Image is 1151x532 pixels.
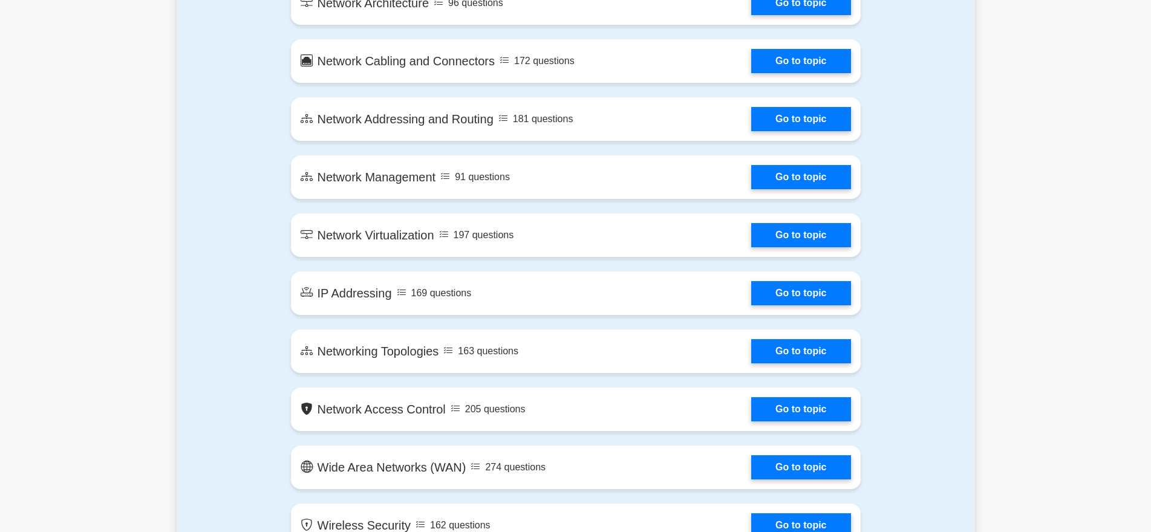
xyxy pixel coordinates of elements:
[751,339,850,363] a: Go to topic
[751,397,850,421] a: Go to topic
[751,281,850,305] a: Go to topic
[751,107,850,131] a: Go to topic
[751,455,850,479] a: Go to topic
[751,223,850,247] a: Go to topic
[751,49,850,73] a: Go to topic
[751,165,850,189] a: Go to topic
